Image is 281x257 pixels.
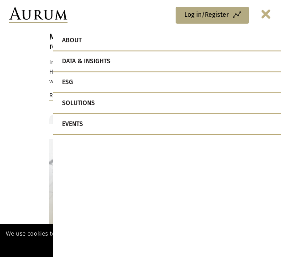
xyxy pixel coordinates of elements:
h4: Monthly hedge fund industry performance review – [DATE] [49,32,232,51]
div: Hedge Fund Data [49,124,114,139]
div: Read in 1 minute [49,91,98,101]
span: Log in/Register [184,12,229,18]
a: Data & Insights [53,51,281,72]
a: Log in/Register [176,7,249,24]
a: Solutions [53,93,281,114]
a: Events [53,114,281,135]
a: About [53,30,281,51]
a: ESG [53,72,281,93]
p: In summary Hedge fund performance was negative in March. Hedge fund strategy performance was mixe... [49,57,232,86]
